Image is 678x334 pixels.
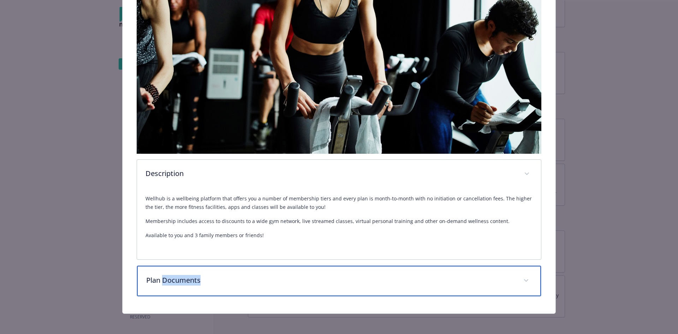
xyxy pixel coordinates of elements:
div: Description [137,160,541,189]
p: Plan Documents [146,275,515,286]
p: Available to you and 3 family members or friends! [145,231,533,240]
p: Description [145,168,516,179]
p: Wellhub is a wellbeing platform that offers you a number of membership tiers and every plan is mo... [145,194,533,211]
div: Description [137,189,541,259]
p: Membership includes access to discounts to a wide gym network, live streamed classes, virtual per... [145,217,533,225]
div: Plan Documents [137,266,541,296]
